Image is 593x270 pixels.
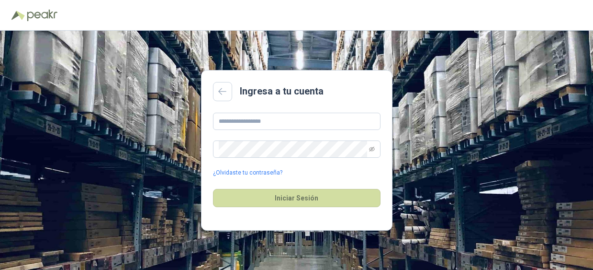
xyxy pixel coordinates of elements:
[27,10,57,21] img: Peakr
[213,189,380,207] button: Iniciar Sesión
[213,168,282,177] a: ¿Olvidaste tu contraseña?
[369,146,375,152] span: eye-invisible
[240,84,324,99] h2: Ingresa a tu cuenta
[11,11,25,20] img: Logo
